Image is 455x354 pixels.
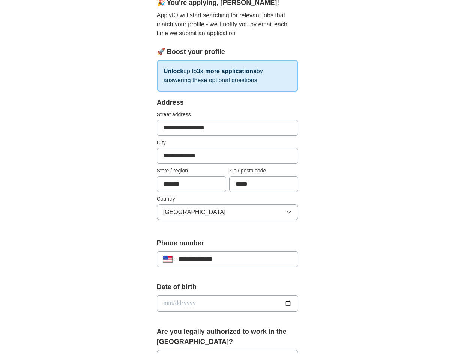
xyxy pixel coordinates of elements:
[229,167,299,175] label: Zip / postalcode
[164,68,183,74] strong: Unlock
[157,111,299,118] label: Street address
[157,327,299,347] label: Are you legally authorized to work in the [GEOGRAPHIC_DATA]?
[157,282,299,292] label: Date of birth
[197,68,257,74] strong: 3x more applications
[157,195,299,203] label: Country
[157,60,299,91] p: up to by answering these optional questions
[157,11,299,38] p: ApplyIQ will start searching for relevant jobs that match your profile - we'll notify you by emai...
[157,139,299,147] label: City
[157,238,299,248] label: Phone number
[157,47,299,57] div: 🚀 Boost your profile
[157,97,299,108] div: Address
[157,167,226,175] label: State / region
[157,204,299,220] button: [GEOGRAPHIC_DATA]
[163,208,226,217] span: [GEOGRAPHIC_DATA]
